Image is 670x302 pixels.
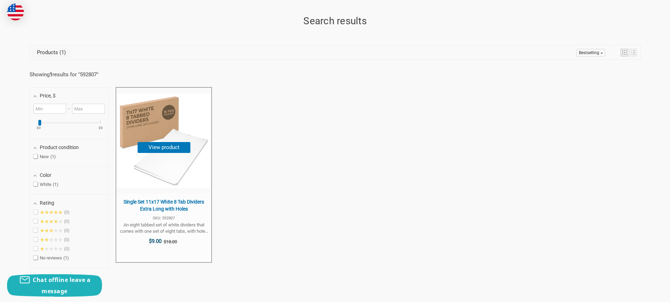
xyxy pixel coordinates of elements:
[72,104,105,114] input: Maximum value
[33,154,56,160] span: New
[33,255,69,261] span: No reviews
[30,71,114,78] div: Showing results for " "
[30,14,640,28] h1: Search results
[630,49,637,56] a: View list mode
[51,93,56,98] span: , $
[80,71,97,78] a: 592807
[66,106,72,111] span: –
[120,222,208,234] span: An eight tabbed set of white dividers that comes with one set of eight tabs, with holes punched o...
[149,238,162,244] span: $9.00
[53,182,58,187] span: 1
[64,228,70,233] span: 0
[64,210,70,215] span: 0
[116,88,211,262] a: Single Set 11x17 White 8 Tab Dividers Extra Long with Holes
[40,144,79,150] span: Product condition
[58,49,66,56] span: 1
[576,49,605,57] a: Sort options
[93,126,108,130] ins: $9
[50,71,52,78] b: 1
[120,199,208,212] span: Single Set 11x17 White 8 Tab Dividers Extra Long with Holes
[50,154,56,159] span: 1
[40,200,54,206] span: Rating
[116,94,211,188] img: Single Set 11x17 White 8 Tab Dividers Extra Long with Holes
[40,219,63,224] span: ★★★★★
[138,142,190,153] button: View product
[64,246,70,251] span: 0
[164,239,177,244] span: $18.00
[33,104,66,114] input: Minimum value
[40,237,63,243] span: ★★★★★
[7,274,102,297] button: Chat offline leave a message
[40,93,56,98] span: Price
[7,4,24,20] img: duty and tax information for United States
[64,237,70,242] span: 0
[621,49,628,56] a: View grid mode
[40,228,63,233] span: ★★★★★
[40,210,63,215] span: ★★★★★
[33,182,58,187] span: White
[120,216,208,220] span: SKU: 592807
[64,219,70,224] span: 0
[63,255,69,261] span: 1
[579,50,599,55] span: Bestselling
[40,246,63,252] span: ★★★★★
[33,276,90,295] span: Chat offline leave a message
[32,47,71,57] a: View Products Tab
[40,172,51,178] span: Color
[31,126,46,130] ins: $9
